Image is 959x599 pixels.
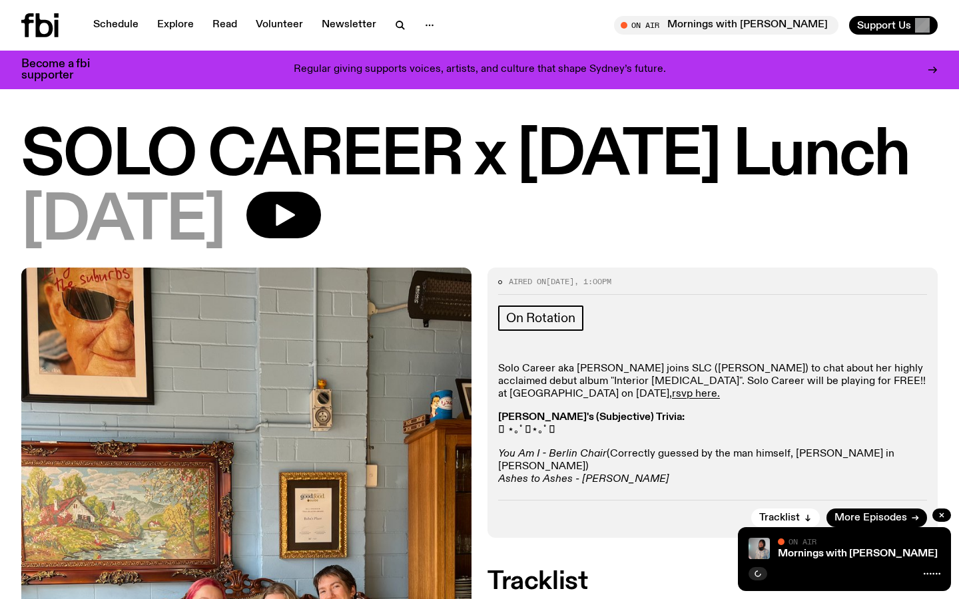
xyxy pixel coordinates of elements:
[314,16,384,35] a: Newsletter
[21,192,225,252] span: [DATE]
[498,449,607,459] em: You Am I - Berlin Chair
[21,126,938,186] h1: SOLO CAREER x [DATE] Lunch
[85,16,147,35] a: Schedule
[498,448,927,487] p: (Correctly guessed by the man himself, [PERSON_NAME] in [PERSON_NAME])
[509,276,546,287] span: Aired on
[294,64,666,76] p: Regular giving supports voices, artists, and culture that shape Sydney’s future.
[248,16,311,35] a: Volunteer
[498,412,685,423] strong: [PERSON_NAME]'s (Subjective) Trivia:
[789,537,816,546] span: On Air
[778,548,938,559] a: Mornings with [PERSON_NAME]
[759,513,800,523] span: Tracklist
[506,311,575,325] span: On Rotation
[672,389,720,399] a: rsvp here.
[204,16,245,35] a: Read
[546,276,574,287] span: [DATE]
[826,508,927,527] a: More Episodes
[574,276,611,287] span: , 1:00pm
[21,59,107,81] h3: Become a fbi supporter
[487,570,938,594] h2: Tracklist
[149,16,202,35] a: Explore
[498,411,927,437] p: 𓇼 ⋆｡˚ 𓆝⋆｡˚ 𓇼
[498,474,669,485] em: Ashes to Ashes - [PERSON_NAME]
[614,16,838,35] button: On AirMornings with [PERSON_NAME]
[857,19,911,31] span: Support Us
[849,16,938,35] button: Support Us
[749,538,770,559] img: Kana Frazer is smiling at the camera with her head tilted slightly to her left. She wears big bla...
[834,513,907,523] span: More Episodes
[498,305,583,331] a: On Rotation
[498,363,927,401] p: Solo Career aka [PERSON_NAME] joins SLC ([PERSON_NAME]) to chat about her highly acclaimed debut ...
[751,508,820,527] button: Tracklist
